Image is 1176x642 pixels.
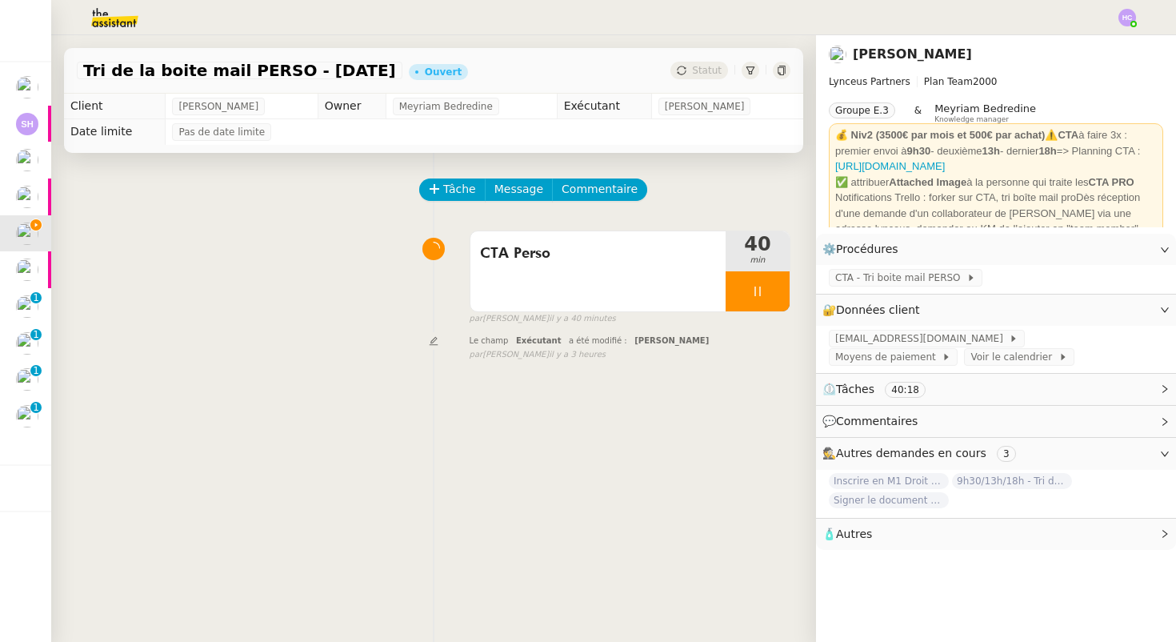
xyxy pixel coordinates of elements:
[1038,145,1056,157] strong: 18h
[569,336,627,345] span: a été modifié :
[822,240,906,259] span: ⚙️
[836,415,918,427] span: Commentaires
[470,312,483,326] span: par
[399,98,493,114] span: Meyriam Bedredine
[853,46,972,62] a: [PERSON_NAME]
[835,270,966,286] span: CTA - Tri boite mail PERSO
[816,295,1176,326] div: 🔐Données client
[816,234,1176,265] div: ⚙️Procédures
[549,348,606,362] span: il y a 3 heures
[178,124,265,140] span: Pas de date limite
[16,332,38,355] img: users%2Fa6PbEmLwvGXylUqKytRPpDpAx153%2Favatar%2Ffanny.png
[562,180,638,199] span: Commentaire
[970,349,1058,365] span: Voir le calendrier
[829,492,949,508] span: Signer le document par [PERSON_NAME]
[16,368,38,391] img: users%2FSclkIUIAuBOhhDrbgjtrSikBoD03%2Favatar%2F48cbc63d-a03d-4817-b5bf-7f7aeed5f2a9
[64,94,166,119] td: Client
[83,62,396,78] span: Tri de la boite mail PERSO - [DATE]
[1058,129,1078,141] strong: CTA
[836,303,920,316] span: Données client
[16,186,38,208] img: users%2FTDxDvmCjFdN3QFePFNGdQUcJcQk1%2Favatar%2F0cfb3a67-8790-4592-a9ec-92226c678442
[16,113,38,135] img: svg
[1089,176,1134,188] strong: CTA PRO
[835,160,945,172] a: [URL][DOMAIN_NAME]
[33,329,39,343] p: 1
[829,46,846,63] img: users%2FTDxDvmCjFdN3QFePFNGdQUcJcQk1%2Favatar%2F0cfb3a67-8790-4592-a9ec-92226c678442
[934,115,1009,124] span: Knowledge manager
[885,382,926,398] nz-tag: 40:18
[952,473,1072,489] span: 9h30/13h/18h - Tri de la boite mail PRO - 29 août 2025
[835,127,1157,175] div: ⚠️ à faire 3x : premier envoi à - deuxième - dernier => Planning CTA :
[822,415,925,427] span: 💬
[997,446,1016,462] nz-tag: 3
[470,348,483,362] span: par
[557,94,651,119] td: Exécutant
[318,94,386,119] td: Owner
[816,374,1176,405] div: ⏲️Tâches 40:18
[485,179,553,201] button: Message
[816,438,1176,469] div: 🕵️Autres demandes en cours 3
[822,528,872,540] span: 🧴
[924,76,973,87] span: Plan Team
[692,65,722,76] span: Statut
[829,102,895,118] nz-tag: Groupe E.3
[549,312,616,326] span: il y a 40 minutes
[973,76,998,87] span: 2000
[836,447,986,459] span: Autres demandes en cours
[16,76,38,98] img: users%2Fa6PbEmLwvGXylUqKytRPpDpAx153%2Favatar%2Ffanny.png
[33,402,39,416] p: 1
[33,292,39,307] p: 1
[835,175,1157,191] div: ✅ attribuer à la personne qui traite les
[30,292,42,303] nz-badge-sup: 1
[889,176,966,188] strong: Attached Image
[419,179,486,201] button: Tâche
[836,383,874,395] span: Tâches
[836,243,898,255] span: Procédures
[480,242,716,266] span: CTA Perso
[822,301,926,319] span: 🔐
[934,102,1036,114] span: Meyriam Bedredine
[934,102,1036,123] app-user-label: Knowledge manager
[829,473,949,489] span: Inscrire en M1 Droit des affaires
[816,519,1176,550] div: 🧴Autres
[16,405,38,427] img: users%2FKPVW5uJ7nAf2BaBJPZnFMauzfh73%2Favatar%2FDigitalCollectionThumbnailHandler.jpeg
[16,223,38,245] img: users%2FTDxDvmCjFdN3QFePFNGdQUcJcQk1%2Favatar%2F0cfb3a67-8790-4592-a9ec-92226c678442
[836,528,872,540] span: Autres
[16,295,38,318] img: users%2Fo4K84Ijfr6OOM0fa5Hz4riIOf4g2%2Favatar%2FChatGPT%20Image%201%20aou%CC%82t%202025%2C%2010_2...
[822,447,1022,459] span: 🕵️
[516,336,562,345] span: Exécutant
[470,348,606,362] small: [PERSON_NAME]
[835,349,942,365] span: Moyens de paiement
[33,365,39,379] p: 1
[552,179,647,201] button: Commentaire
[30,329,42,340] nz-badge-sup: 1
[470,336,509,345] span: Le champ
[914,102,922,123] span: &
[835,331,1009,347] span: [EMAIL_ADDRESS][DOMAIN_NAME]
[816,406,1176,437] div: 💬Commentaires
[443,180,476,199] span: Tâche
[982,145,1000,157] strong: 13h
[178,98,258,114] span: [PERSON_NAME]
[634,336,709,345] span: [PERSON_NAME]
[30,402,42,413] nz-badge-sup: 1
[470,312,616,326] small: [PERSON_NAME]
[726,254,790,267] span: min
[425,67,462,77] div: Ouvert
[665,98,745,114] span: [PERSON_NAME]
[64,119,166,145] td: Date limite
[726,235,790,254] span: 40
[494,180,543,199] span: Message
[822,383,939,395] span: ⏲️
[30,365,42,376] nz-badge-sup: 1
[835,190,1157,237] div: Notifications Trello : forker sur CTA, tri boîte mail proDès réception d'une demande d'un collabo...
[835,129,1045,141] strong: 💰 Niv2 (3500€ par mois et 500€ par achat)
[829,76,910,87] span: Lynceus Partners
[16,259,38,281] img: users%2FSclkIUIAuBOhhDrbgjtrSikBoD03%2Favatar%2F48cbc63d-a03d-4817-b5bf-7f7aeed5f2a9
[907,145,931,157] strong: 9h30
[16,149,38,171] img: users%2FKPVW5uJ7nAf2BaBJPZnFMauzfh73%2Favatar%2FDigitalCollectionThumbnailHandler.jpeg
[1118,9,1136,26] img: svg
